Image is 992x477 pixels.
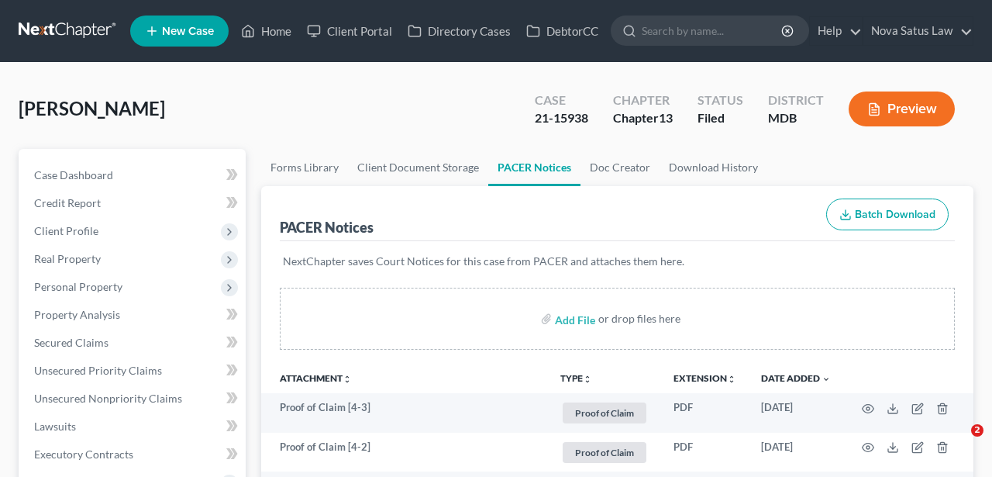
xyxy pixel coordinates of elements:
span: Lawsuits [34,420,76,433]
i: expand_more [821,375,831,384]
td: [DATE] [749,393,843,433]
a: Doc Creator [580,149,660,186]
div: Case [535,92,588,109]
span: 13 [659,110,673,125]
td: PDF [661,433,749,472]
iframe: Intercom live chat [939,424,976,461]
input: Search by name... [642,16,784,45]
a: PACER Notices [488,149,580,186]
div: Chapter [613,92,673,109]
a: Unsecured Priority Claims [22,357,246,385]
a: Date Added expand_more [761,372,831,384]
td: [DATE] [749,433,843,472]
a: Home [233,17,299,45]
span: Executory Contracts [34,448,133,461]
div: MDB [768,109,824,127]
a: Attachmentunfold_more [280,372,352,384]
a: Unsecured Nonpriority Claims [22,385,246,413]
button: TYPEunfold_more [560,374,592,384]
span: Property Analysis [34,308,120,321]
i: unfold_more [343,375,352,384]
a: Client Document Storage [348,149,488,186]
a: DebtorCC [518,17,606,45]
a: Secured Claims [22,329,246,357]
a: Forms Library [261,149,348,186]
span: Credit Report [34,196,101,209]
span: Case Dashboard [34,168,113,181]
a: Lawsuits [22,413,246,441]
span: Proof of Claim [563,403,646,423]
span: Unsecured Nonpriority Claims [34,392,182,405]
a: Case Dashboard [22,161,246,189]
i: unfold_more [727,375,736,384]
td: Proof of Claim [4-2] [261,433,548,472]
button: Batch Download [826,199,949,231]
a: Proof of Claim [560,440,649,465]
span: New Case [162,26,214,37]
div: Status [697,92,743,109]
a: Extensionunfold_more [673,372,736,384]
a: Download History [660,149,767,186]
td: PDF [661,393,749,433]
p: NextChapter saves Court Notices for this case from PACER and attaches them here. [283,254,952,269]
div: Filed [697,109,743,127]
span: Unsecured Priority Claims [34,364,162,377]
span: Personal Property [34,280,122,293]
button: Preview [849,92,955,126]
span: Secured Claims [34,336,108,349]
a: Credit Report [22,189,246,217]
span: Proof of Claim [563,442,646,463]
a: Proof of Claim [560,400,649,426]
span: [PERSON_NAME] [19,97,165,119]
a: Executory Contracts [22,441,246,468]
div: PACER Notices [280,218,374,237]
a: Nova Satus Law [863,17,973,45]
a: Directory Cases [400,17,518,45]
td: Proof of Claim [4-3] [261,393,548,433]
i: unfold_more [583,375,592,384]
span: 2 [971,424,983,437]
div: 21-15938 [535,109,588,127]
span: Real Property [34,252,101,265]
span: Batch Download [855,208,935,221]
div: District [768,92,824,109]
a: Help [810,17,862,45]
span: Client Profile [34,224,98,237]
div: or drop files here [598,311,680,327]
a: Property Analysis [22,301,246,329]
div: Chapter [613,109,673,127]
a: Client Portal [299,17,400,45]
